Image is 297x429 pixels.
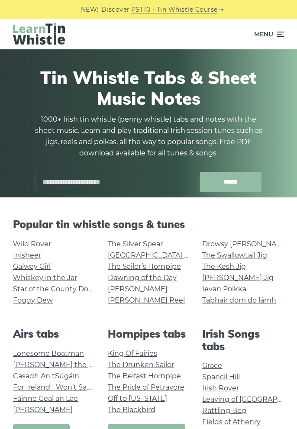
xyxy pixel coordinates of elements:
[202,251,267,259] a: The Swallowtail Jig
[108,262,181,271] a: The Sailor’s Hornpipe
[108,372,181,380] a: The Belfast Hornpipe
[202,384,239,392] a: Irish Rover
[202,240,290,248] a: Drowsy [PERSON_NAME]
[108,328,190,340] h2: Hornpipes tabs
[13,285,99,293] a: Star of the County Down
[108,251,268,259] a: [GEOGRAPHIC_DATA] to [GEOGRAPHIC_DATA]
[108,406,155,414] a: The Blackbird
[108,296,185,304] a: [PERSON_NAME] Reel
[13,372,79,380] a: Casadh An tSúgáin
[108,349,157,358] a: King Of Fairies
[13,251,41,259] a: Inisheer
[202,361,222,370] a: Grace
[13,406,73,414] a: [PERSON_NAME]
[13,23,65,45] img: LearnTinWhistle.com
[202,418,261,426] a: Fields of Athenry
[13,240,51,248] a: Wild Rover
[202,262,246,271] a: The Kesh Jig
[13,383,128,391] a: For Ireland I Won’t Say Her Name
[108,240,163,248] a: The Silver Spear
[254,23,273,45] span: Menu
[202,406,246,415] a: Rattling Bog
[13,218,284,231] h2: Popular tin whistle songs & tunes
[13,361,105,369] a: [PERSON_NAME] the Hero
[32,114,265,159] p: 1000+ Irish tin whistle (penny whistle) tabs and notes with the sheet music. Learn and play tradi...
[108,274,177,282] a: Dawning of the Day
[13,394,78,403] a: Fáinne Geal an Lae
[13,328,95,340] h2: Airs tabs
[202,373,240,381] a: Spancil Hill
[13,349,84,358] a: Lonesome Boatman
[13,274,77,282] a: Whiskey in the Jar
[108,394,167,403] a: Off to [US_STATE]
[108,285,168,293] a: [PERSON_NAME]
[202,285,246,293] a: Ievan Polkka
[202,274,274,282] a: [PERSON_NAME] Jig
[202,296,276,304] a: Tabhair dom do lámh
[17,67,280,109] h1: Tin Whistle Tabs & Sheet Music Notes
[108,361,174,369] a: The Drunken Sailor
[202,328,284,353] h2: Irish Songs tabs
[13,296,53,304] a: Foggy Dew
[13,262,51,271] a: Galway Girl
[108,383,184,391] a: The Pride of Petravore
